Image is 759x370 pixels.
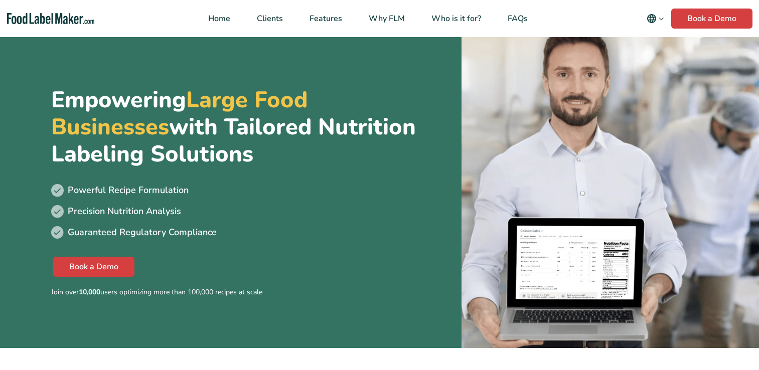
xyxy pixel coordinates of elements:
h1: Empowering with Tailored Nutrition Labeling Solutions [51,87,445,168]
i: Large Food Businesses [51,85,308,142]
span: Clients [254,13,284,24]
li: Precision Nutrition Analysis [51,205,445,218]
a: Book a Demo [671,9,752,29]
b: 10,000 [79,287,100,297]
a: Book a Demo [53,257,134,277]
span: Why FLM [366,13,406,24]
span: FAQs [505,13,529,24]
span: Home [205,13,231,24]
span: Who is it for? [428,13,482,24]
a: Food Label Maker homepage [7,13,95,25]
p: Join over users optimizing more than 100,000 recipes at scale [51,287,445,298]
li: Guaranteed Regulatory Compliance [51,226,445,239]
button: Change language [640,9,671,29]
span: Features [307,13,343,24]
li: Powerful Recipe Formulation [51,184,445,197]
